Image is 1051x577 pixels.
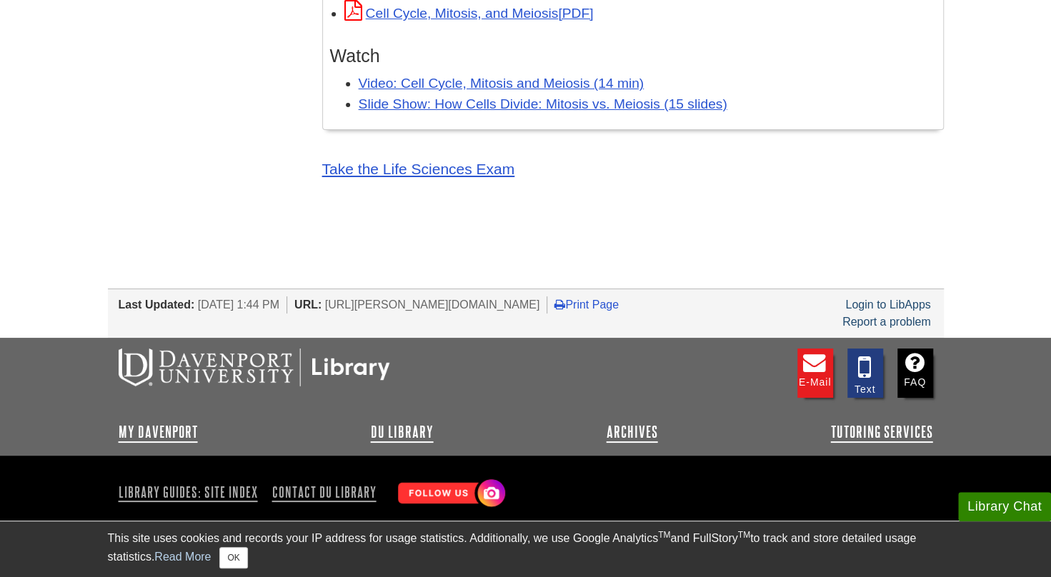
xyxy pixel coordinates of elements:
span: [URL][PERSON_NAME][DOMAIN_NAME] [325,298,540,311]
a: Take the Life Sciences Exam [322,161,515,177]
h3: Watch [330,46,936,66]
a: Video: Cell Cycle, Mitosis and Meiosis (14 min) [359,76,644,91]
a: Contact DU Library [267,480,382,504]
div: This site uses cookies and records your IP address for usage statistics. Additionally, we use Goo... [108,530,944,568]
a: Link opens in new window [344,6,594,21]
a: Archives [607,423,658,441]
button: Library Chat [958,492,1051,521]
sup: TM [658,530,670,540]
a: My Davenport [119,423,198,441]
span: URL: [294,298,322,311]
span: [DATE] 1:44 PM [198,298,279,311]
a: FAQ [897,348,933,398]
a: Tutoring Services [831,423,933,441]
img: DU Libraries [119,348,390,386]
a: Print Page [554,298,619,311]
a: Library Guides: Site Index [119,480,264,504]
a: E-mail [797,348,833,398]
a: DU Library [371,423,434,441]
a: Login to LibApps [845,298,930,311]
a: Slide Show: How Cells Divide: Mitosis vs. Meiosis (15 slides) [359,96,727,111]
a: Read More [154,551,211,563]
a: Report a problem [842,316,931,328]
img: Follow Us! Instagram [391,473,509,514]
i: Print Page [554,298,565,310]
span: Last Updated: [119,298,195,311]
sup: TM [738,530,750,540]
a: Text [847,348,883,398]
button: Close [219,547,247,568]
